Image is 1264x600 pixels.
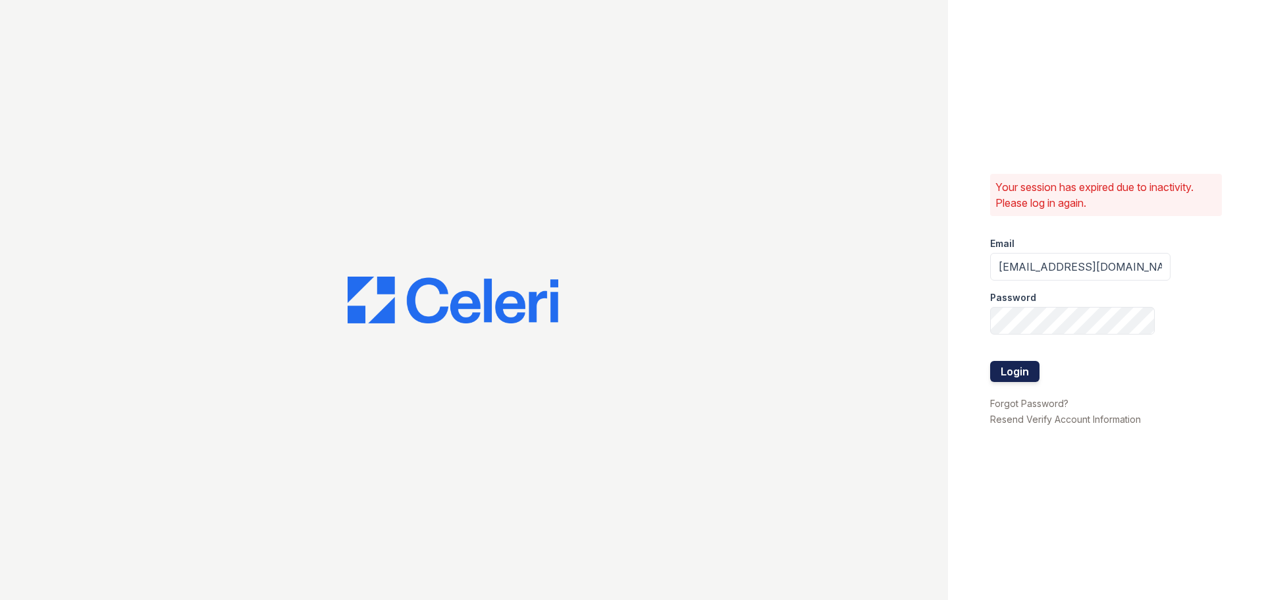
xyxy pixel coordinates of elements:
[990,291,1036,304] label: Password
[990,398,1068,409] a: Forgot Password?
[990,414,1141,425] a: Resend Verify Account Information
[348,277,558,324] img: CE_Logo_Blue-a8612792a0a2168367f1c8372b55b34899dd931a85d93a1a3d3e32e68fde9ad4.png
[995,179,1217,211] p: Your session has expired due to inactivity. Please log in again.
[990,237,1014,250] label: Email
[990,361,1040,382] button: Login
